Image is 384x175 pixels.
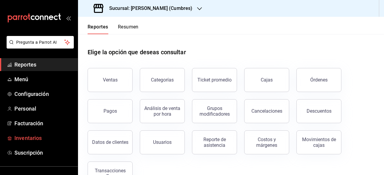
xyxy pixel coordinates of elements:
button: Órdenes [296,68,341,92]
div: navigation tabs [88,24,139,34]
span: Pregunta a Parrot AI [16,39,64,46]
button: Categorías [140,68,185,92]
div: Movimientos de cajas [300,137,337,148]
a: Pregunta a Parrot AI [4,43,74,50]
span: Personal [14,105,73,113]
button: Descuentos [296,99,341,123]
button: Resumen [118,24,139,34]
button: Reportes [88,24,108,34]
span: Facturación [14,119,73,127]
button: Datos de clientes [88,130,133,154]
div: Descuentos [307,108,331,114]
button: Análisis de venta por hora [140,99,185,123]
span: Reportes [14,61,73,69]
div: Usuarios [153,139,172,145]
button: Pagos [88,99,133,123]
span: Suscripción [14,149,73,157]
button: Cajas [244,68,289,92]
div: Pagos [103,108,117,114]
div: Cajas [261,77,273,83]
button: Pregunta a Parrot AI [7,36,74,49]
div: Cancelaciones [251,108,282,114]
span: Configuración [14,90,73,98]
button: Reporte de asistencia [192,130,237,154]
button: open_drawer_menu [66,16,71,20]
div: Datos de clientes [92,139,128,145]
div: Órdenes [310,77,328,83]
div: Ticket promedio [197,77,232,83]
div: Ventas [103,77,118,83]
button: Grupos modificadores [192,99,237,123]
button: Ticket promedio [192,68,237,92]
div: Reporte de asistencia [196,137,233,148]
div: Costos y márgenes [248,137,285,148]
h3: Sucursal: [PERSON_NAME] (Cumbres) [104,5,192,12]
button: Cancelaciones [244,99,289,123]
button: Movimientos de cajas [296,130,341,154]
div: Grupos modificadores [196,105,233,117]
div: Análisis de venta por hora [144,105,181,117]
button: Costos y márgenes [244,130,289,154]
span: Inventarios [14,134,73,142]
span: Menú [14,75,73,83]
button: Usuarios [140,130,185,154]
h1: Elige la opción que deseas consultar [88,48,186,57]
div: Categorías [151,77,174,83]
button: Ventas [88,68,133,92]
